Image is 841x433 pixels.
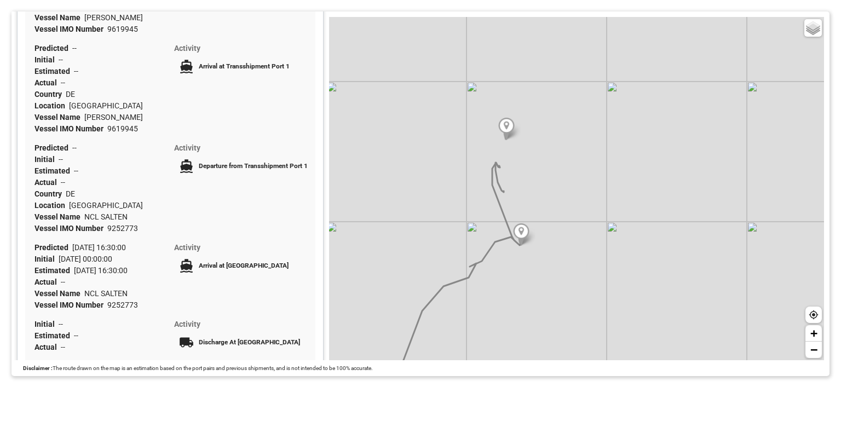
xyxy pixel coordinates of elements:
[66,189,75,198] span: DE
[107,224,138,233] span: 9252773
[199,262,289,269] span: Arrival at [GEOGRAPHIC_DATA]
[72,243,126,252] span: [DATE] 16:30:00
[34,266,74,275] span: Estimated
[174,44,200,53] span: Activity
[61,78,65,87] span: --
[84,113,143,122] span: [PERSON_NAME]
[34,343,61,351] span: Actual
[23,365,53,371] span: Disclaimer :
[513,223,529,246] img: Marker
[34,178,61,187] span: Actual
[34,289,84,298] span: Vessel Name
[34,155,59,164] span: Initial
[34,44,72,53] span: Predicted
[34,90,66,99] span: Country
[805,325,822,342] a: Zoom in
[34,201,69,210] span: Location
[804,19,822,37] a: Layers
[59,55,63,64] span: --
[61,278,65,286] span: --
[34,67,74,76] span: Estimated
[34,13,84,22] span: Vessel Name
[174,143,200,152] span: Activity
[34,124,107,133] span: Vessel IMO Number
[66,90,75,99] span: DE
[805,342,822,358] a: Zoom out
[84,13,143,22] span: [PERSON_NAME]
[34,278,61,286] span: Actual
[34,212,84,221] span: Vessel Name
[199,338,300,346] span: Discharge At [GEOGRAPHIC_DATA]
[107,124,138,133] span: 9619945
[72,143,77,152] span: --
[61,178,65,187] span: --
[199,162,308,170] span: Departure from Transshipment Port 1
[34,143,72,152] span: Predicted
[34,189,66,198] span: Country
[34,301,107,309] span: Vessel IMO Number
[34,113,84,122] span: Vessel Name
[34,243,72,252] span: Predicted
[498,118,515,140] img: Marker
[53,365,373,371] span: The route drawn on the map is an estimation based on the port pairs and previous shipments, and i...
[74,331,78,340] span: --
[34,255,59,263] span: Initial
[34,101,69,110] span: Location
[34,78,61,87] span: Actual
[74,166,78,175] span: --
[59,155,63,164] span: --
[84,289,128,298] span: NCL SALTEN
[74,266,128,275] span: [DATE] 16:30:00
[59,320,63,328] span: --
[810,343,817,356] span: −
[61,343,65,351] span: --
[199,62,290,70] span: Arrival at Transshipment Port 1
[34,166,74,175] span: Estimated
[174,243,200,252] span: Activity
[174,320,200,328] span: Activity
[72,44,77,53] span: --
[34,25,107,33] span: Vessel IMO Number
[107,25,138,33] span: 9619945
[34,331,74,340] span: Estimated
[34,320,59,328] span: Initial
[69,201,143,210] span: [GEOGRAPHIC_DATA]
[84,212,128,221] span: NCL SALTEN
[34,55,59,64] span: Initial
[74,67,78,76] span: --
[34,224,107,233] span: Vessel IMO Number
[810,326,817,340] span: +
[69,101,143,110] span: [GEOGRAPHIC_DATA]
[59,255,112,263] span: [DATE] 00:00:00
[107,301,138,309] span: 9252773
